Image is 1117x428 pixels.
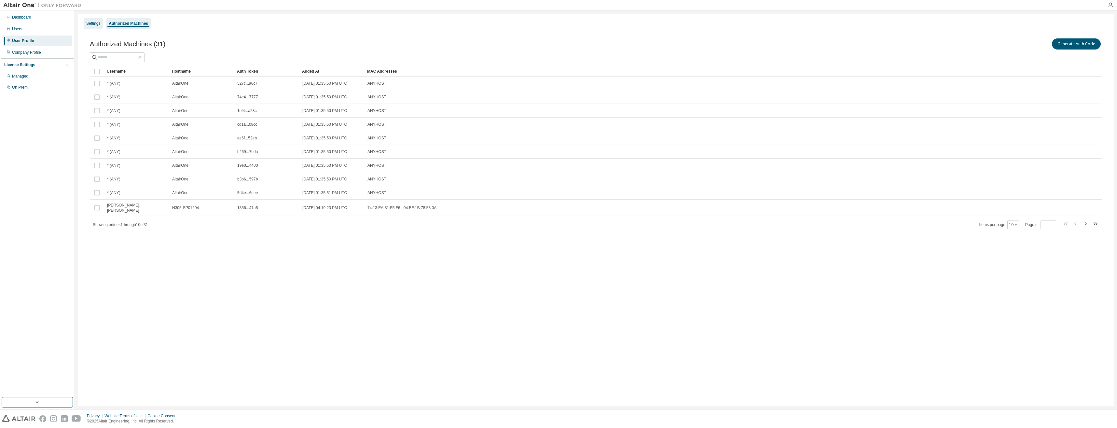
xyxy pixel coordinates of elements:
span: ANYHOST [367,136,386,141]
div: Privacy [87,413,104,419]
span: 74:13:EA:81:F5:F6 , 04:BF:1B:78:53:0A [367,205,436,210]
span: b3b6...597b [237,177,258,182]
span: [DATE] 01:35:50 PM UTC [302,108,347,113]
span: * (ANY) [107,190,120,195]
div: On Prem [12,85,28,90]
img: instagram.svg [50,415,57,422]
span: AltairOne [172,190,188,195]
span: [DATE] 01:35:50 PM UTC [302,149,347,154]
span: b269...7bda [237,149,258,154]
div: MAC Addresses [367,66,1034,77]
div: Website Terms of Use [104,413,147,419]
div: Dashboard [12,15,31,20]
button: 10 [1009,222,1018,227]
span: * (ANY) [107,177,120,182]
span: ANYHOST [367,177,386,182]
span: [DATE] 01:35:50 PM UTC [302,81,347,86]
span: ANYHOST [367,163,386,168]
span: ae6f...52eb [237,136,257,141]
span: AltairOne [172,136,188,141]
span: 527c...a6c7 [237,81,257,86]
div: User Profile [12,38,34,43]
span: N305-SP01204 [172,205,199,210]
div: Managed [12,74,28,79]
span: AltairOne [172,108,188,113]
img: altair_logo.svg [2,415,35,422]
span: Showing entries 1 through 10 of 31 [93,222,148,227]
div: Hostname [172,66,232,77]
span: ANYHOST [367,94,386,100]
span: Page n. [1025,221,1056,229]
span: 19e0...4400 [237,163,258,168]
span: [DATE] 01:35:50 PM UTC [302,177,347,182]
span: * (ANY) [107,163,120,168]
span: ANYHOST [367,190,386,195]
span: Authorized Machines (31) [90,40,165,48]
span: AltairOne [172,94,188,100]
img: linkedin.svg [61,415,68,422]
span: * (ANY) [107,136,120,141]
span: Items per page [979,221,1019,229]
span: * (ANY) [107,108,120,113]
div: Username [107,66,167,77]
span: AltairOne [172,122,188,127]
div: License Settings [4,62,35,67]
div: Cookie Consent [147,413,179,419]
div: Added At [302,66,362,77]
span: ANYHOST [367,81,386,86]
span: * (ANY) [107,122,120,127]
span: * (ANY) [107,94,120,100]
span: 1ef4...a28c [237,108,256,113]
span: AltairOne [172,163,188,168]
span: 74e4...7777 [237,94,258,100]
span: ANYHOST [367,122,386,127]
span: [DATE] 01:35:50 PM UTC [302,122,347,127]
div: Auth Token [237,66,297,77]
span: [DATE] 04:19:23 PM UTC [302,205,347,210]
span: ANYHOST [367,149,386,154]
div: Authorized Machines [109,21,148,26]
span: * (ANY) [107,149,120,154]
span: AltairOne [172,81,188,86]
p: © 2025 Altair Engineering, Inc. All Rights Reserved. [87,419,179,424]
span: ANYHOST [367,108,386,113]
span: AltairOne [172,177,188,182]
div: Settings [86,21,100,26]
span: AltairOne [172,149,188,154]
div: Users [12,26,22,32]
span: 1356...47a5 [237,205,258,210]
span: cd1a...08cc [237,122,257,127]
img: facebook.svg [39,415,46,422]
span: [DATE] 01:35:51 PM UTC [302,190,347,195]
span: [DATE] 01:35:50 PM UTC [302,163,347,168]
img: youtube.svg [72,415,81,422]
span: * (ANY) [107,81,120,86]
span: 5d4e...6dee [237,190,258,195]
img: Altair One [3,2,85,8]
div: Company Profile [12,50,41,55]
span: [DATE] 01:35:50 PM UTC [302,136,347,141]
span: [DATE] 01:35:50 PM UTC [302,94,347,100]
button: Generate Auth Code [1052,38,1101,50]
span: [PERSON_NAME].[PERSON_NAME] [107,203,166,213]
